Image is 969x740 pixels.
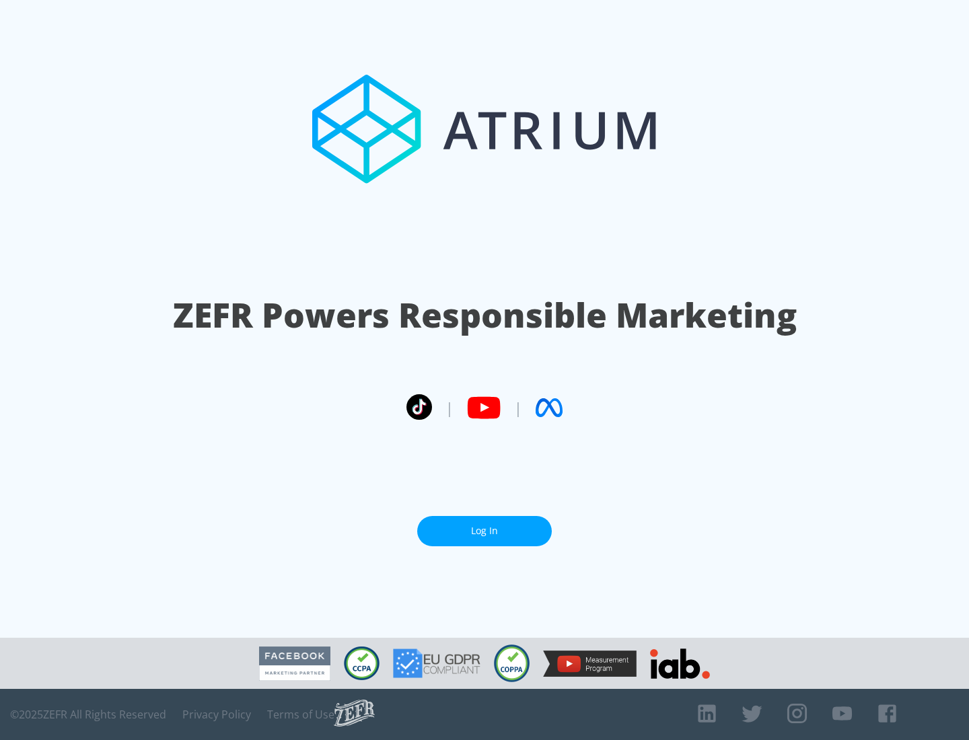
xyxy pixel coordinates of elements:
span: © 2025 ZEFR All Rights Reserved [10,708,166,721]
span: | [445,398,454,418]
img: CCPA Compliant [344,646,380,680]
img: YouTube Measurement Program [543,651,637,677]
a: Privacy Policy [182,708,251,721]
a: Log In [417,516,552,546]
a: Terms of Use [267,708,334,721]
img: GDPR Compliant [393,649,480,678]
img: COPPA Compliant [494,644,530,682]
img: Facebook Marketing Partner [259,646,330,681]
span: | [514,398,522,418]
img: IAB [650,649,710,679]
h1: ZEFR Powers Responsible Marketing [173,292,797,338]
